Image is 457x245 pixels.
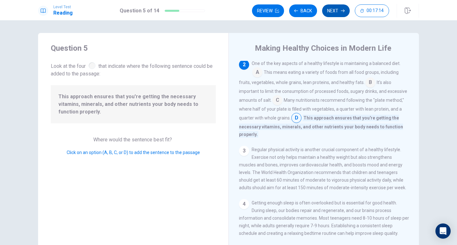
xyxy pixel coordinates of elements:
h4: Question 5 [51,43,216,53]
span: 00:17:14 [367,8,384,13]
span: D [291,113,301,123]
div: 3 [239,146,249,156]
span: Where would the sentence best fit? [93,137,173,143]
span: Look at the four that indicate where the following sentence could be added to the passage: [51,61,216,78]
span: One of the key aspects of a healthy lifestyle is maintaining a balanced diet. [252,61,401,66]
span: It's also important to limit the consumption of processed foods, sugary drinks, and excessive amo... [239,80,407,103]
h1: Question 5 of 14 [120,7,159,15]
span: This approach ensures that you're getting the necessary vitamins, minerals, and other nutrients y... [58,93,208,116]
h1: Reading [53,9,73,17]
button: Review [252,4,284,17]
span: Level Test [53,5,73,9]
div: 4 [239,199,249,209]
span: This approach ensures that you're getting the necessary vitamins, minerals, and other nutrients y... [239,115,403,138]
span: B [365,77,375,87]
span: This means eating a variety of foods from all food groups, including fruits, vegetables, whole gr... [239,70,399,85]
span: Regular physical activity is another crucial component of a healthy lifestyle. Exercise not only ... [239,147,406,190]
span: C [272,95,282,105]
button: Back [289,4,317,17]
span: Many nutritionists recommend following the "plate method," where half of your plate is filled wit... [239,98,404,120]
span: Getting enough sleep is often overlooked but is essential for good health. During sleep, our bodi... [239,200,409,236]
button: 00:17:14 [355,4,389,17]
button: Next [322,4,350,17]
h4: Making Healthy Choices in Modern Life [255,43,391,53]
div: 2 [239,60,249,70]
span: A [252,67,262,77]
span: Click on an option (A, B, C, or D) to add the sentence to the passage [67,150,200,155]
div: Open Intercom Messenger [435,223,451,239]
